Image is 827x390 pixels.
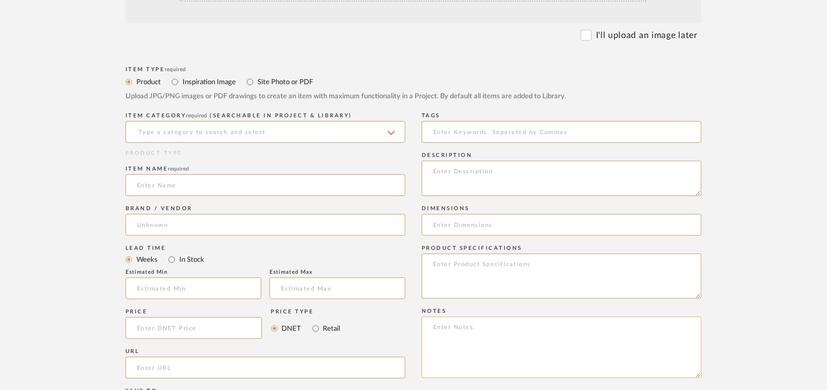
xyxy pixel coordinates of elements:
[126,214,405,236] input: Unknown
[596,29,698,42] label: I'll upload an image later
[126,174,405,196] input: Enter Name
[135,76,161,88] label: Product
[281,323,302,335] label: DNET
[126,253,405,266] mat-radio-group: Select item type
[186,113,208,118] span: required
[271,317,341,339] mat-radio-group: Select price type
[422,152,701,159] div: Description
[126,357,405,379] input: Enter URL
[126,149,405,158] div: PRODUCT TYPE
[168,166,190,172] span: required
[165,67,186,72] span: required
[270,269,405,275] div: Estimated Max
[422,205,701,212] div: Dimensions
[126,317,262,339] input: Enter DNET Price
[126,348,405,355] div: URL
[126,66,701,73] div: Item Type
[422,245,701,251] div: Product Specifications
[210,113,353,118] span: (Searchable in Project & Library)
[126,278,261,299] input: Estimated Min
[270,278,405,299] input: Estimated Max
[126,269,261,275] div: Estimated Min
[422,121,701,143] input: Enter Keywords, Separated by Commas
[178,254,204,266] label: In Stock
[422,112,701,119] div: Tags
[126,112,405,119] div: ITEM CATEGORY
[126,205,405,212] div: Brand / Vendor
[422,308,701,314] div: Notes
[181,76,236,88] label: Inspiration Image
[126,166,405,172] div: Item name
[422,214,701,236] input: Enter Dimensions
[126,309,262,315] div: Price
[322,323,341,335] label: Retail
[271,309,341,315] div: Price Type
[256,76,313,88] label: Site Photo or PDF
[126,75,701,89] mat-radio-group: Select item type
[126,245,405,251] div: Lead Time
[126,121,405,143] input: Type a category to search and select
[126,91,701,102] div: Upload JPG/PNG images or PDF drawings to create an item with maximum functionality in a Project. ...
[135,254,158,266] label: Weeks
